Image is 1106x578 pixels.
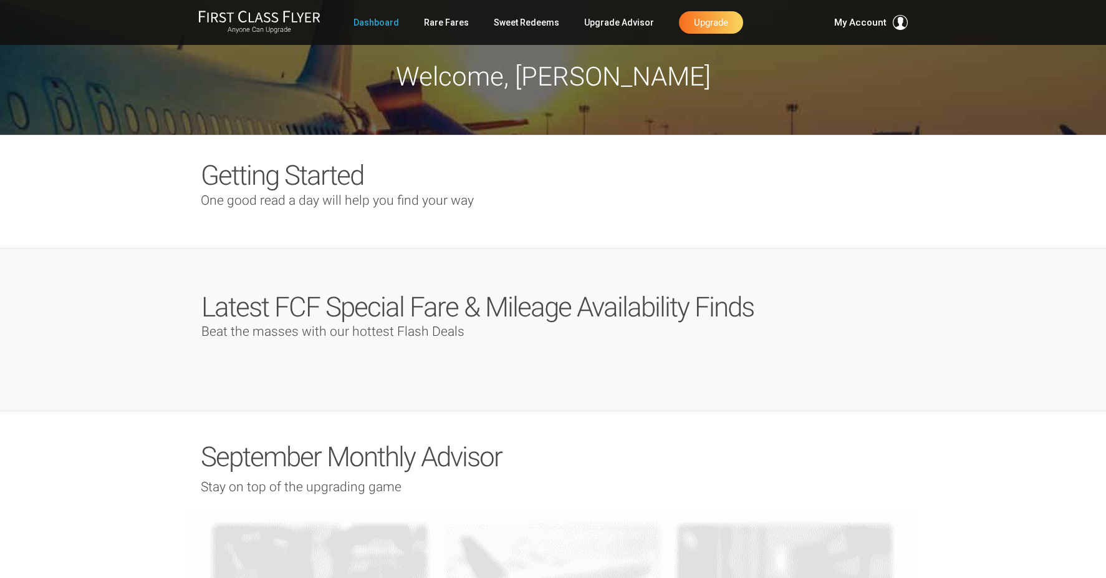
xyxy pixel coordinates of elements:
[198,26,320,34] small: Anyone Can Upgrade
[424,11,469,34] a: Rare Fares
[201,291,754,323] span: Latest FCF Special Fare & Mileage Availability Finds
[201,159,363,192] span: Getting Started
[201,193,474,208] span: One good read a day will help you find your way
[834,15,908,30] button: My Account
[201,324,464,339] span: Beat the masses with our hottest Flash Deals
[198,10,320,23] img: First Class Flyer
[494,11,559,34] a: Sweet Redeems
[396,61,711,92] span: Welcome, [PERSON_NAME]
[584,11,654,34] a: Upgrade Advisor
[679,11,743,34] a: Upgrade
[201,441,502,473] span: September Monthly Advisor
[834,15,887,30] span: My Account
[201,479,402,494] span: Stay on top of the upgrading game
[353,11,399,34] a: Dashboard
[198,10,320,35] a: First Class FlyerAnyone Can Upgrade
